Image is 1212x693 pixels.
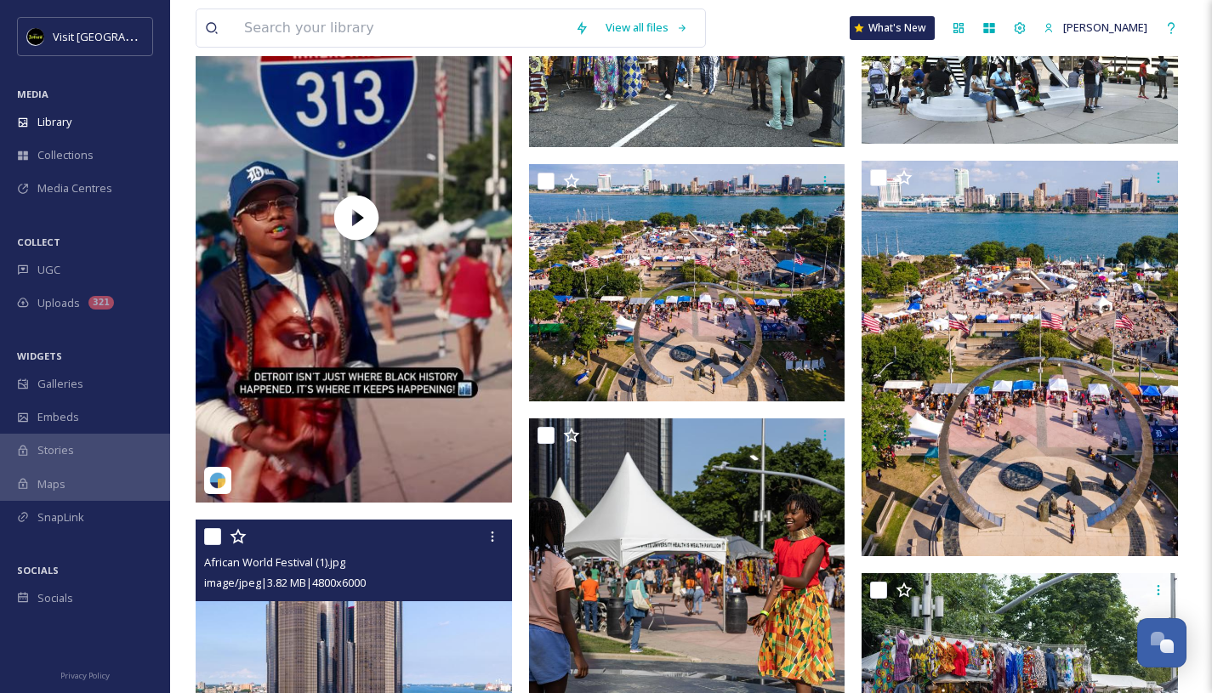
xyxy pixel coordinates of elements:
[37,376,83,392] span: Galleries
[27,28,44,45] img: VISIT%20DETROIT%20LOGO%20-%20BLACK%20BACKGROUND.png
[37,476,65,492] span: Maps
[204,554,345,570] span: African World Festival (1).jpg
[236,9,566,47] input: Search your library
[37,180,112,196] span: Media Centres
[60,670,110,681] span: Privacy Policy
[204,575,366,590] span: image/jpeg | 3.82 MB | 4800 x 6000
[37,590,73,606] span: Socials
[37,114,71,130] span: Library
[529,164,845,401] img: African World Festival (7).jpg
[37,262,60,278] span: UGC
[862,161,1178,556] img: African World Festival (10).jpg
[37,147,94,163] span: Collections
[17,349,62,362] span: WIDGETS
[1063,20,1147,35] span: [PERSON_NAME]
[88,296,114,310] div: 321
[53,28,185,44] span: Visit [GEOGRAPHIC_DATA]
[17,236,60,248] span: COLLECT
[1137,618,1186,667] button: Open Chat
[37,509,84,525] span: SnapLink
[37,409,79,425] span: Embeds
[850,16,935,40] a: What's New
[37,442,74,458] span: Stories
[37,295,80,311] span: Uploads
[597,11,697,44] a: View all files
[209,472,226,489] img: snapsea-logo.png
[17,88,48,100] span: MEDIA
[17,564,59,577] span: SOCIALS
[1035,11,1156,44] a: [PERSON_NAME]
[60,664,110,684] a: Privacy Policy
